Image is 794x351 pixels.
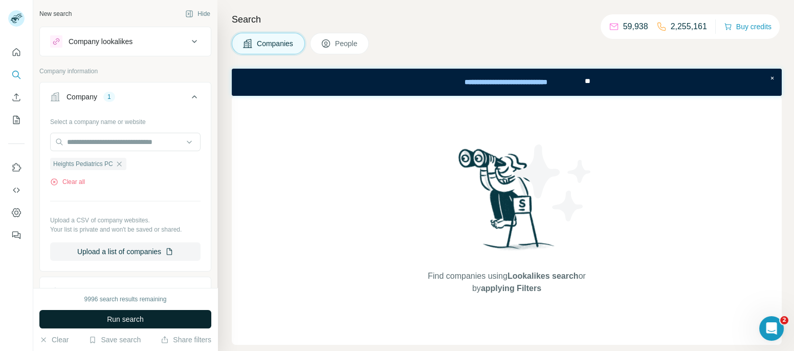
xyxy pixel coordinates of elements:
[759,316,784,341] iframe: Intercom live chat
[780,316,788,324] span: 2
[40,279,211,304] button: Industry
[39,310,211,328] button: Run search
[8,43,25,61] button: Quick start
[50,216,201,225] p: Upload a CSV of company websites.
[232,69,782,96] iframe: Banner
[39,335,69,345] button: Clear
[67,92,97,102] div: Company
[8,88,25,107] button: Enrich CSV
[8,226,25,244] button: Feedback
[507,137,599,229] img: Surfe Illustration - Stars
[257,38,294,49] span: Companies
[724,19,771,34] button: Buy credits
[8,181,25,199] button: Use Surfe API
[8,203,25,222] button: Dashboard
[103,92,115,101] div: 1
[335,38,359,49] span: People
[508,272,579,280] span: Lookalikes search
[8,111,25,129] button: My lists
[454,146,560,260] img: Surfe Illustration - Woman searching with binoculars
[107,314,144,324] span: Run search
[40,85,211,113] button: Company1
[8,66,25,84] button: Search
[232,12,782,27] h4: Search
[84,295,167,304] div: 9996 search results remaining
[161,335,211,345] button: Share filters
[425,270,588,295] span: Find companies using or by
[40,29,211,54] button: Company lookalikes
[69,36,133,47] div: Company lookalikes
[50,225,201,234] p: Your list is private and won't be saved or shared.
[178,6,217,22] button: Hide
[671,20,707,33] p: 2,255,161
[50,242,201,261] button: Upload a list of companies
[50,177,85,187] button: Clear all
[8,158,25,177] button: Use Surfe on LinkedIn
[53,159,113,169] span: Heights Pediatrics PC
[481,284,541,293] span: applying Filters
[623,20,648,33] p: 59,938
[50,113,201,127] div: Select a company name or website
[89,335,141,345] button: Save search
[67,286,92,297] div: Industry
[39,67,211,76] p: Company information
[39,9,72,18] div: New search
